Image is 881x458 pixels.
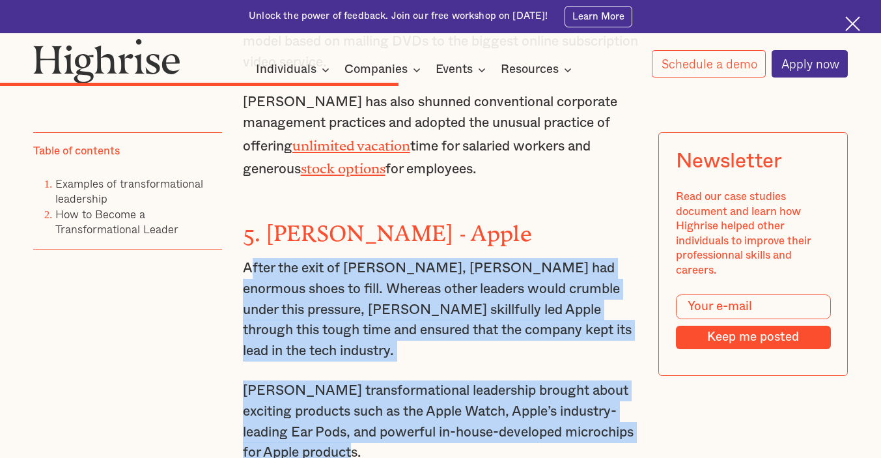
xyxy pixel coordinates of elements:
a: Learn More [565,6,632,27]
a: How to Become a Transformational Leader [55,205,178,238]
div: Individuals [256,62,316,78]
div: Events [436,62,490,78]
img: Highrise logo [33,38,180,83]
div: Resources [501,62,559,78]
a: unlimited vacation [292,138,410,147]
p: After the exit of [PERSON_NAME], [PERSON_NAME] had enormous shoes to fill. Whereas other leaders ... [243,258,639,362]
div: Individuals [256,62,333,78]
div: Events [436,62,473,78]
a: Schedule a demo [652,50,766,77]
p: [PERSON_NAME] has also shunned conventional corporate management practices and adopted the unusua... [243,92,639,180]
div: Companies [344,62,408,78]
div: Read our case studies document and learn how Highrise helped other individuals to improve their p... [676,190,831,278]
input: Your e-mail [676,294,831,319]
a: Apply now [772,50,848,78]
div: Companies [344,62,425,78]
form: Modal Form [676,294,831,349]
img: Cross icon [845,16,860,31]
div: Resources [501,62,576,78]
input: Keep me posted [676,326,831,349]
div: Newsletter [676,149,782,173]
div: Unlock the power of feedback. Join our free workshop on [DATE]! [249,10,548,23]
div: Table of contents [33,144,120,158]
strong: 5. [PERSON_NAME] - Apple [243,221,532,235]
a: Examples of transformational leadership [55,175,203,207]
a: stock options [301,161,385,169]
